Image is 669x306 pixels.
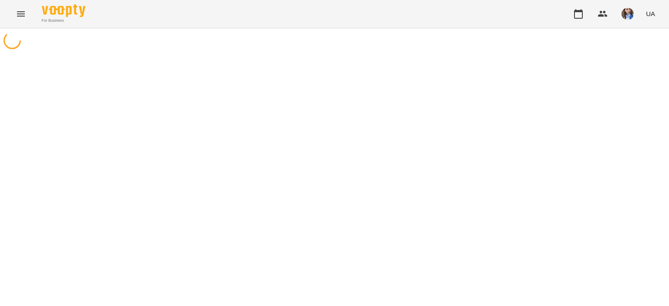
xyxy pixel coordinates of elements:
[642,6,659,22] button: UA
[622,8,634,20] img: 727e98639bf378bfedd43b4b44319584.jpeg
[10,3,31,24] button: Menu
[42,4,85,17] img: Voopty Logo
[42,18,85,24] span: For Business
[646,9,655,18] span: UA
